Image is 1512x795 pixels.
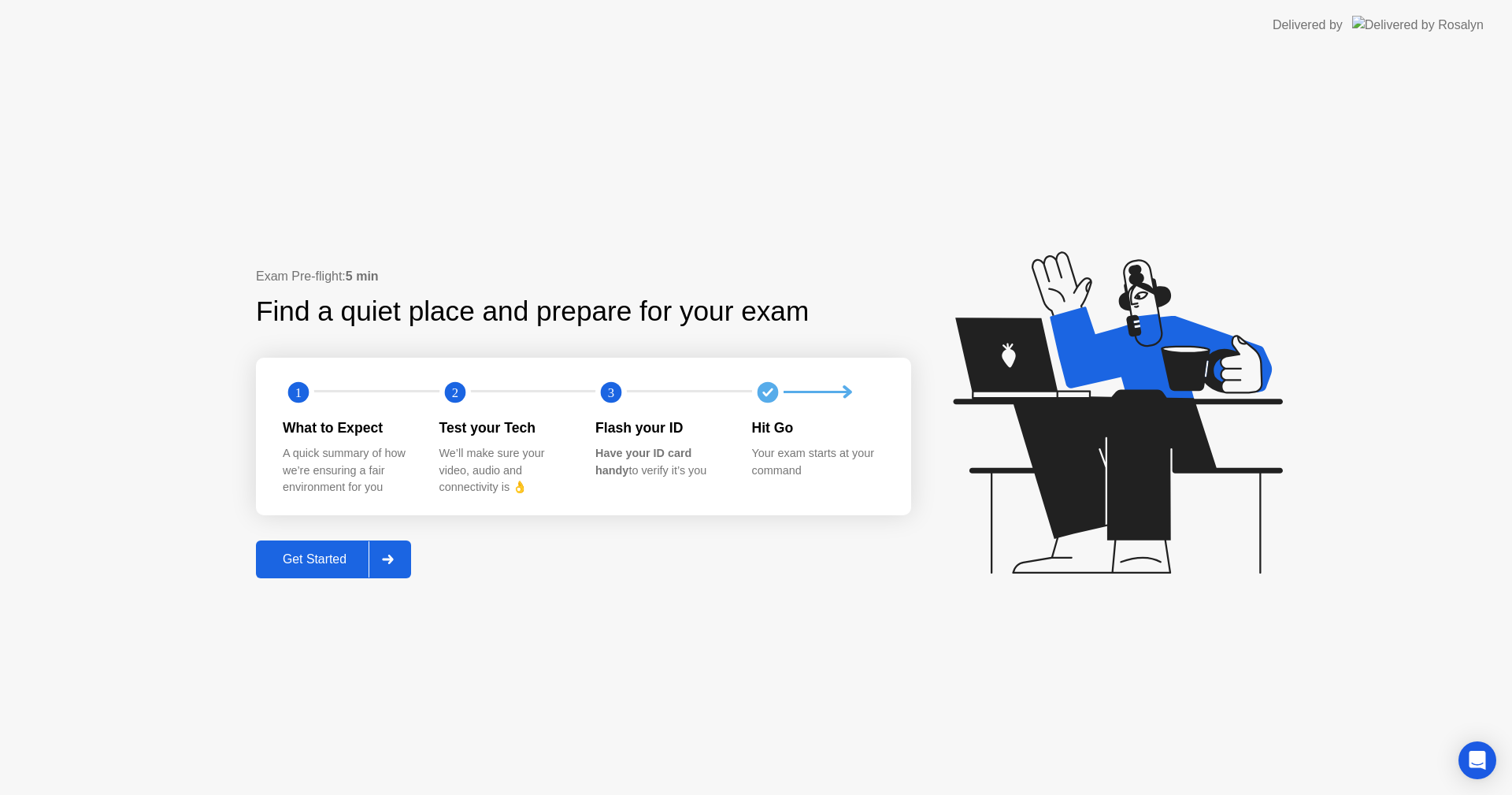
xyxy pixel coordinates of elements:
div: Your exam starts at your command [752,445,884,479]
img: Delivered by Rosalyn [1352,16,1484,34]
div: We’ll make sure your video, audio and connectivity is 👌 [439,445,571,496]
b: 5 min [346,269,379,283]
div: Open Intercom Messenger [1458,741,1496,779]
div: Exam Pre-flight: [256,267,911,286]
div: Hit Go [752,418,884,438]
text: 2 [451,384,458,399]
div: Test your Tech [439,418,571,438]
div: A quick summary of how we’re ensuring a fair environment for you [283,445,414,496]
b: Have your ID card handy [595,447,691,477]
text: 3 [608,384,614,399]
div: to verify it’s you [595,445,727,479]
text: 1 [295,384,302,399]
div: Get Started [261,552,369,567]
button: Get Started [256,541,411,578]
div: What to Expect [283,418,414,438]
div: Flash your ID [595,418,727,438]
div: Delivered by [1273,16,1343,35]
div: Find a quiet place and prepare for your exam [256,291,811,332]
